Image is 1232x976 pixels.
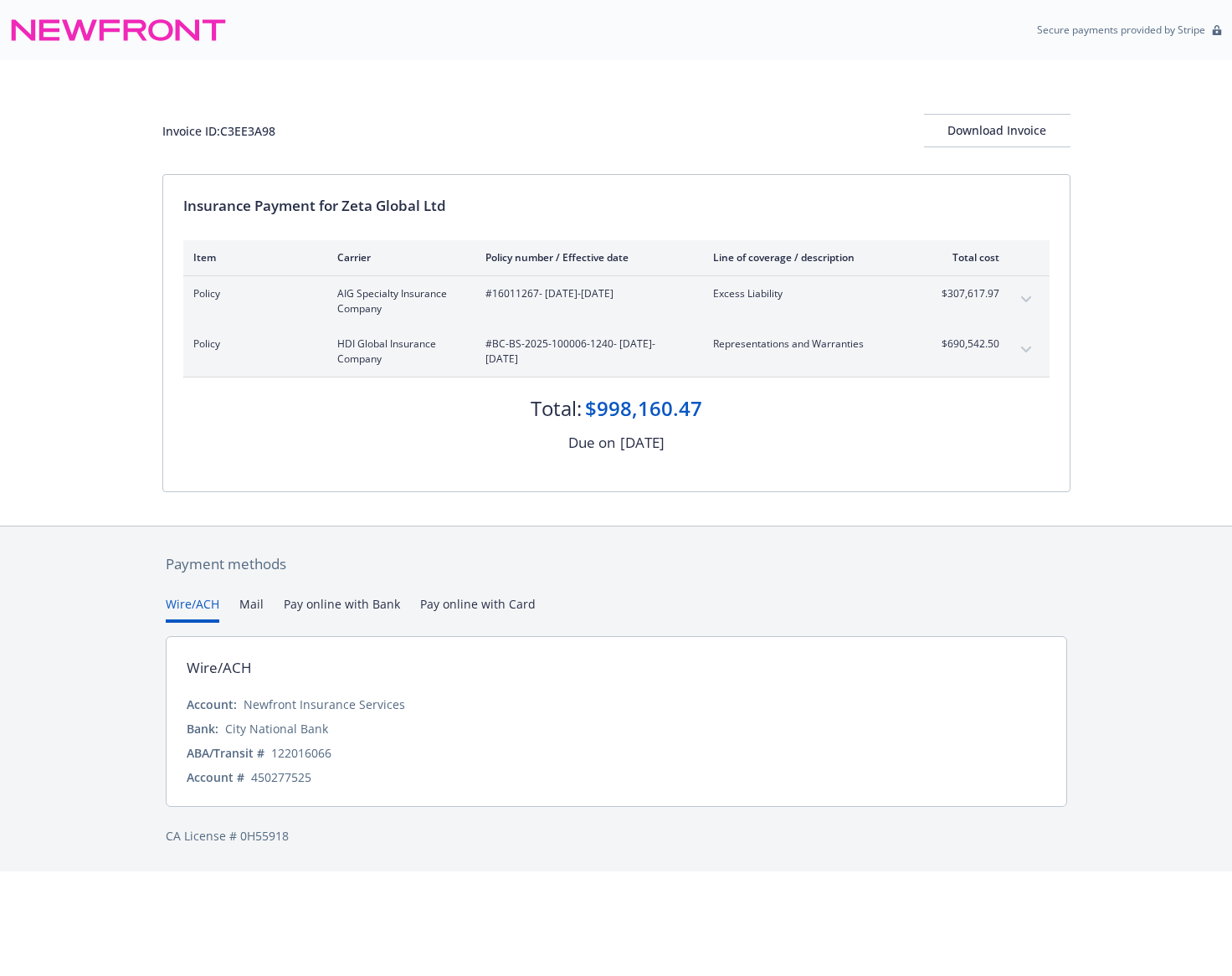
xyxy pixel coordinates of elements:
[924,114,1070,147] button: Download Invoice
[183,326,1050,377] div: PolicyHDI Global Insurance Company#BC-BS-2025-100006-1240- [DATE]-[DATE]Representations and Warra...
[937,286,999,301] span: $307,617.97
[187,768,244,786] div: Account #
[713,286,910,301] span: Excess Liability
[284,595,400,623] button: Pay online with Bank
[1037,23,1205,37] p: Secure payments provided by Stripe
[193,336,311,352] span: Policy
[937,336,999,352] span: $690,542.50
[485,336,686,367] span: #BC-BS-2025-100006-1240 - [DATE]-[DATE]
[337,336,459,367] span: HDI Global Insurance Company
[713,336,910,352] span: Representations and Warranties
[337,250,459,265] div: Carrier
[713,250,910,265] div: Line of coverage / description
[193,250,311,265] div: Item
[162,122,275,140] div: Invoice ID: C3EE3A98
[337,286,459,316] span: AIG Specialty Insurance Company
[225,720,328,737] div: City National Bank
[193,286,311,301] span: Policy
[485,250,686,265] div: Policy number / Effective date
[183,195,1050,217] div: Insurance Payment for Zeta Global Ltd
[1013,336,1039,363] button: expand content
[585,394,702,423] div: $998,160.47
[166,595,219,623] button: Wire/ACH
[1013,286,1039,313] button: expand content
[239,595,264,623] button: Mail
[924,115,1070,146] div: Download Invoice
[485,286,686,301] span: #16011267 - [DATE]-[DATE]
[937,250,999,265] div: Total cost
[271,744,331,762] div: 122016066
[620,432,665,454] div: [DATE]
[187,744,264,762] div: ABA/Transit #
[166,553,1067,575] div: Payment methods
[187,657,252,679] div: Wire/ACH
[183,276,1050,326] div: PolicyAIG Specialty Insurance Company#16011267- [DATE]-[DATE]Excess Liability$307,617.97expand co...
[187,696,237,713] div: Account:
[187,720,218,737] div: Bank:
[568,432,615,454] div: Due on
[166,827,1067,845] div: CA License # 0H55918
[420,595,536,623] button: Pay online with Card
[244,696,405,713] div: Newfront Insurance Services
[531,394,582,423] div: Total:
[251,768,311,786] div: 450277525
